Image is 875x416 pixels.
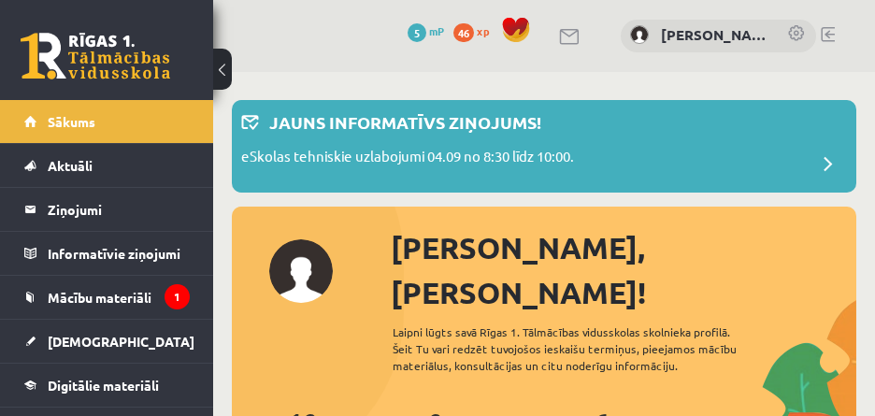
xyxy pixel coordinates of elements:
[24,276,190,319] a: Mācību materiāli
[48,188,190,231] legend: Ziņojumi
[429,23,444,38] span: mP
[408,23,426,42] span: 5
[48,377,159,394] span: Digitālie materiāli
[48,157,93,174] span: Aktuāli
[21,33,170,79] a: Rīgas 1. Tālmācības vidusskola
[48,333,194,350] span: [DEMOGRAPHIC_DATA]
[48,289,151,306] span: Mācību materiāli
[48,113,95,130] span: Sākums
[453,23,498,38] a: 46 xp
[453,23,474,42] span: 46
[24,320,190,363] a: [DEMOGRAPHIC_DATA]
[241,109,847,183] a: Jauns informatīvs ziņojums! eSkolas tehniskie uzlabojumi 04.09 no 8:30 līdz 10:00.
[408,23,444,38] a: 5 mP
[165,284,190,309] i: 1
[24,232,190,275] a: Informatīvie ziņojumi1
[630,25,649,44] img: Olga Sereda
[24,144,190,187] a: Aktuāli
[24,100,190,143] a: Sākums
[393,323,767,374] div: Laipni lūgts savā Rīgas 1. Tālmācības vidusskolas skolnieka profilā. Šeit Tu vari redzēt tuvojošo...
[477,23,489,38] span: xp
[391,225,856,315] div: [PERSON_NAME], [PERSON_NAME]!
[269,109,541,135] p: Jauns informatīvs ziņojums!
[24,364,190,407] a: Digitālie materiāli
[241,146,574,172] p: eSkolas tehniskie uzlabojumi 04.09 no 8:30 līdz 10:00.
[24,188,190,231] a: Ziņojumi
[48,232,190,275] legend: Informatīvie ziņojumi
[661,24,768,46] a: [PERSON_NAME]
